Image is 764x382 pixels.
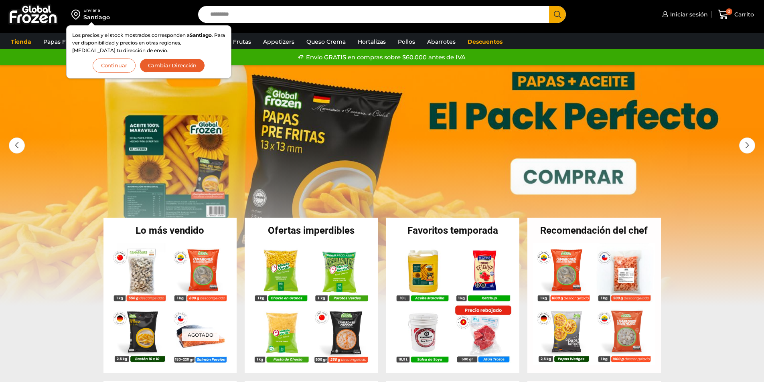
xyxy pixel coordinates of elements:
a: Pollos [394,34,419,49]
a: Descuentos [464,34,507,49]
h2: Ofertas imperdibles [245,226,378,235]
span: Iniciar sesión [668,10,708,18]
button: Search button [549,6,566,23]
p: Agotado [182,329,219,341]
p: Los precios y el stock mostrados corresponden a . Para ver disponibilidad y precios en otras regi... [72,31,225,55]
a: Queso Crema [302,34,350,49]
img: address-field-icon.svg [71,8,83,21]
a: Abarrotes [423,34,460,49]
div: Next slide [739,137,755,154]
a: Appetizers [259,34,298,49]
a: Hortalizas [354,34,390,49]
h2: Lo más vendido [103,226,237,235]
h2: Recomendación del chef [527,226,661,235]
div: Santiago [83,13,110,21]
span: 0 [726,8,732,15]
h2: Favoritos temporada [386,226,520,235]
a: Tienda [7,34,35,49]
div: Enviar a [83,8,110,13]
button: Continuar [93,59,136,73]
button: Cambiar Dirección [140,59,205,73]
a: 0 Carrito [716,5,756,24]
a: Papas Fritas [39,34,82,49]
div: Previous slide [9,137,25,154]
a: Iniciar sesión [660,6,708,22]
span: Carrito [732,10,754,18]
strong: Santiago [190,32,212,38]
